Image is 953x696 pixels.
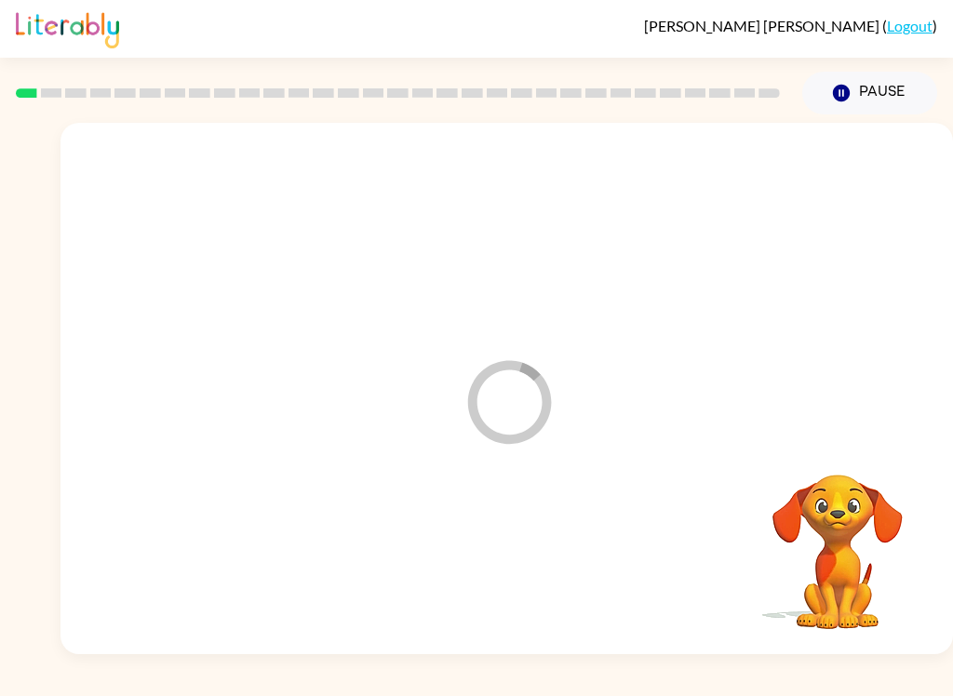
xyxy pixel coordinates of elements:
[887,17,933,34] a: Logout
[802,72,937,114] button: Pause
[16,7,119,48] img: Literably
[644,17,882,34] span: [PERSON_NAME] [PERSON_NAME]
[644,17,937,34] div: ( )
[745,446,931,632] video: Your browser must support playing .mp4 files to use Literably. Please try using another browser.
